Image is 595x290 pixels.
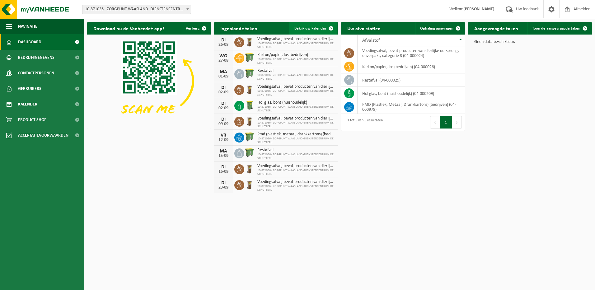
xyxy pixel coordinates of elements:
[244,36,255,47] img: WB-0140-HPE-BN-01
[217,185,230,190] div: 23-09
[217,117,230,122] div: DI
[214,22,264,34] h2: Ingeplande taken
[532,26,580,30] span: Toon de aangevraagde taken
[217,133,230,138] div: VR
[257,153,335,160] span: 10-871036 - ZORGPUNT WAASLAND -DIENSTENCENTRUM DE SCHUTTERIJ
[181,22,210,35] button: Verberg
[18,34,41,50] span: Dashboard
[358,46,465,60] td: voedingsafval, bevat producten van dierlijke oorsprong, onverpakt, categorie 3 (04-000024)
[257,89,335,97] span: 10-871036 - ZORGPUNT WAASLAND -DIENSTENCENTRUM DE SCHUTTERIJ
[18,81,41,96] span: Gebruikers
[358,100,465,114] td: PMD (Plastiek, Metaal, Drankkartons) (bedrijven) (04-000978)
[257,37,335,42] span: Voedingsafval, bevat producten van dierlijke oorsprong, onverpakt, categorie 3
[244,116,255,126] img: WB-0140-HPE-BN-01
[344,115,383,129] div: 1 tot 5 van 5 resultaten
[217,149,230,154] div: MA
[474,40,586,44] p: Geen data beschikbaar.
[217,69,230,74] div: MA
[440,116,452,129] button: 1
[415,22,464,35] a: Ophaling aanvragen
[87,22,170,34] h2: Download nu de Vanheede+ app!
[18,65,54,81] span: Contactpersonen
[257,137,335,144] span: 10-871036 - ZORGPUNT WAASLAND -DIENSTENCENTRUM DE SCHUTTERIJ
[358,87,465,100] td: hol glas, bont (huishoudelijk) (04-000209)
[362,38,380,43] span: Afvalstof
[18,50,54,65] span: Bedrijfsgegevens
[217,180,230,185] div: DI
[257,164,335,169] span: Voedingsafval, bevat producten van dierlijke oorsprong, onverpakt, categorie 3
[87,35,211,128] img: Download de VHEPlus App
[217,122,230,126] div: 09-09
[420,26,453,30] span: Ophaling aanvragen
[244,132,255,142] img: WB-0770-HPE-GN-51
[468,22,524,34] h2: Aangevraagde taken
[257,148,335,153] span: Restafval
[358,60,465,73] td: karton/papier, los (bedrijven) (04-000026)
[217,138,230,142] div: 12-09
[186,26,199,30] span: Verberg
[452,116,462,129] button: Next
[257,68,335,73] span: Restafval
[217,90,230,95] div: 02-09
[18,112,46,128] span: Product Shop
[244,68,255,79] img: WB-0770-HPE-GN-51
[257,132,335,137] span: Pmd (plastiek, metaal, drankkartons) (bedrijven)
[257,105,335,113] span: 10-871036 - ZORGPUNT WAASLAND -DIENSTENCENTRUM DE SCHUTTERIJ
[358,73,465,87] td: restafval (04-000029)
[257,116,335,121] span: Voedingsafval, bevat producten van dierlijke oorsprong, onverpakt, categorie 3
[527,22,591,35] a: Toon de aangevraagde taken
[217,74,230,79] div: 01-09
[341,22,387,34] h2: Uw afvalstoffen
[257,185,335,192] span: 10-871036 - ZORGPUNT WAASLAND -DIENSTENCENTRUM DE SCHUTTERIJ
[244,100,255,110] img: WB-0240-HPE-GN-50
[217,170,230,174] div: 16-09
[18,96,37,112] span: Kalender
[244,163,255,174] img: WB-0140-HPE-BN-01
[257,73,335,81] span: 10-871036 - ZORGPUNT WAASLAND -DIENSTENCENTRUM DE SCHUTTERIJ
[257,121,335,129] span: 10-871036 - ZORGPUNT WAASLAND -DIENSTENCENTRUM DE SCHUTTERIJ
[257,58,335,65] span: 10-871036 - ZORGPUNT WAASLAND -DIENSTENCENTRUM DE SCHUTTERIJ
[257,100,335,105] span: Hol glas, bont (huishoudelijk)
[244,179,255,190] img: WB-0140-HPE-BN-01
[257,169,335,176] span: 10-871036 - ZORGPUNT WAASLAND -DIENSTENCENTRUM DE SCHUTTERIJ
[257,180,335,185] span: Voedingsafval, bevat producten van dierlijke oorsprong, onverpakt, categorie 3
[82,5,191,14] span: 10-871036 - ZORGPUNT WAASLAND -DIENSTENCENTRUM DE SCHUTTERIJ - SINAAI-WAAS
[217,38,230,43] div: DI
[244,52,255,63] img: WB-0770-HPE-GN-51
[217,101,230,106] div: DI
[257,84,335,89] span: Voedingsafval, bevat producten van dierlijke oorsprong, onverpakt, categorie 3
[18,19,37,34] span: Navigatie
[217,85,230,90] div: DI
[217,58,230,63] div: 27-08
[217,106,230,110] div: 02-09
[289,22,337,35] a: Bekijk uw kalender
[244,84,255,95] img: WB-0140-HPE-BN-01
[430,116,440,129] button: Previous
[294,26,326,30] span: Bekijk uw kalender
[257,53,335,58] span: Karton/papier, los (bedrijven)
[217,154,230,158] div: 15-09
[217,54,230,58] div: WO
[82,5,191,14] span: 10-871036 - ZORGPUNT WAASLAND -DIENSTENCENTRUM DE SCHUTTERIJ - SINAAI-WAAS
[217,165,230,170] div: DI
[257,42,335,49] span: 10-871036 - ZORGPUNT WAASLAND -DIENSTENCENTRUM DE SCHUTTERIJ
[217,43,230,47] div: 26-08
[463,7,494,12] strong: [PERSON_NAME]
[18,128,68,143] span: Acceptatievoorwaarden
[244,147,255,158] img: WB-0770-HPE-GN-51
